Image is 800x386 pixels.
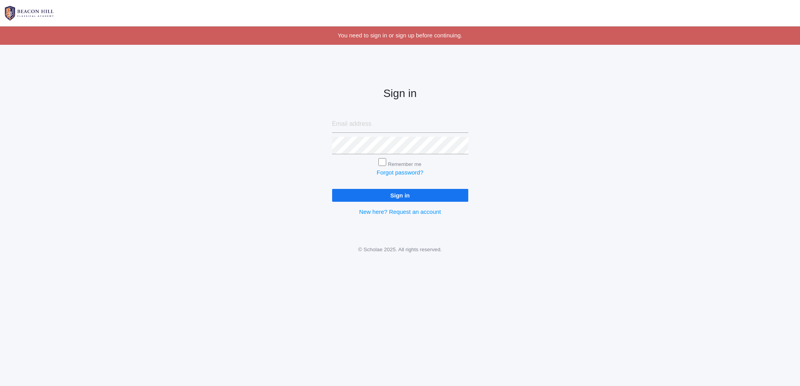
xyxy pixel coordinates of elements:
[332,115,468,133] input: Email address
[332,189,468,202] input: Sign in
[388,161,422,167] label: Remember me
[359,208,441,215] a: New here? Request an account
[376,169,423,176] a: Forgot password?
[332,88,468,100] h2: Sign in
